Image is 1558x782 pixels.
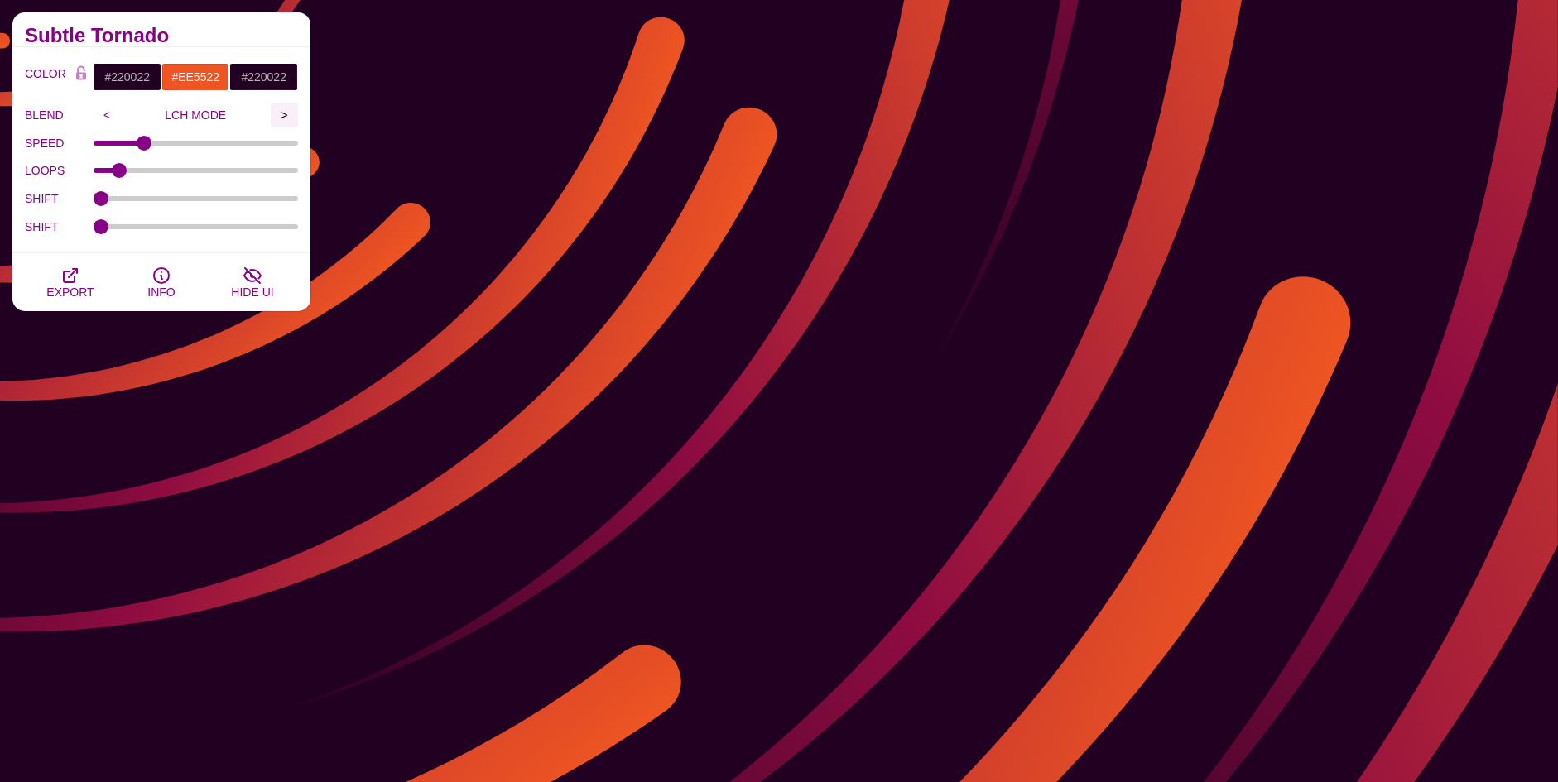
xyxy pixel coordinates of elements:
input: > [271,103,298,127]
span: EXPORT [46,285,94,299]
h2: Subtle Tornado [25,29,298,42]
label: COLOR [25,63,69,91]
label: LOOPS [25,160,94,181]
button: EXPORT [25,253,116,311]
label: SHIFT [25,216,94,237]
label: SHIFT [25,188,94,209]
button: HIDE UI [207,253,298,311]
span: HIDE UI [231,285,273,299]
label: SPEED [25,132,94,154]
input: < [94,103,121,127]
button: INFO [116,253,207,311]
span: INFO [147,285,175,299]
label: BLEND [25,104,94,126]
p: LCH MODE [121,108,272,122]
button: Color Lock [69,63,94,86]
